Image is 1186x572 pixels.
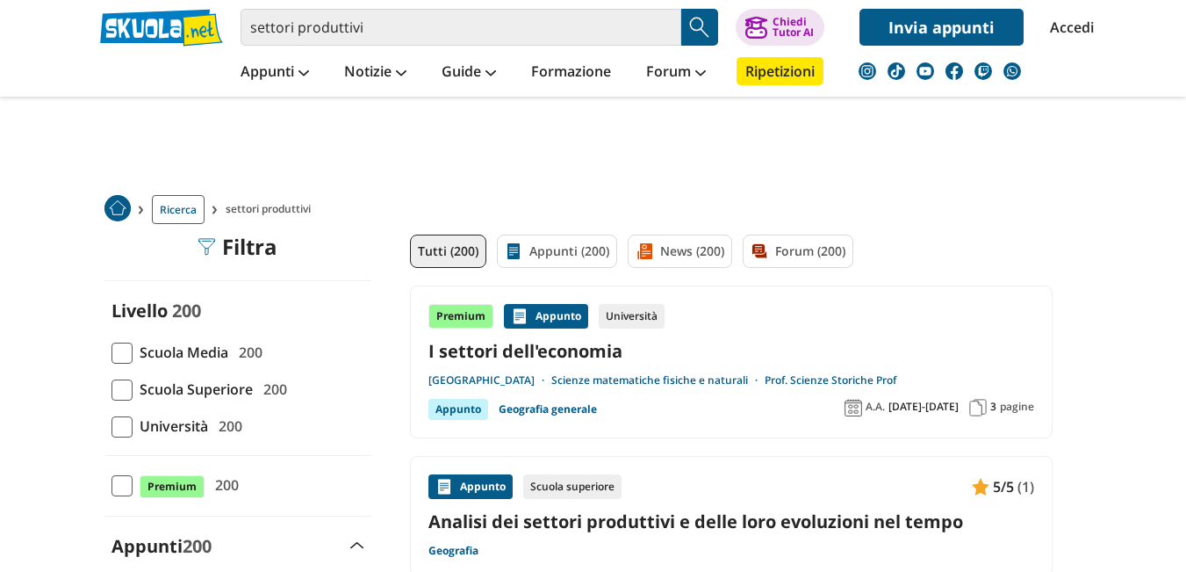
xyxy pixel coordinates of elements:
div: Chiedi Tutor AI [773,17,814,38]
span: (1) [1017,475,1034,498]
div: Appunto [428,399,488,420]
img: Anno accademico [845,399,862,416]
img: facebook [945,62,963,80]
a: Prof. Scienze Storiche Prof [765,373,896,387]
a: Forum [642,57,710,89]
span: Scuola Superiore [133,378,253,401]
a: Analisi dei settori produttivi e delle loro evoluzioni nel tempo [428,510,1034,533]
span: pagine [1000,400,1034,414]
img: Pagine [969,399,987,416]
div: Filtra [198,235,277,259]
a: [GEOGRAPHIC_DATA] [428,373,551,387]
label: Livello [111,299,168,322]
img: Home [104,195,131,221]
img: youtube [916,62,934,80]
img: tiktok [888,62,905,80]
img: Forum filtro contenuto [751,243,768,260]
a: Ricerca [152,195,205,224]
div: Università [599,304,665,329]
span: A.A. [866,400,885,414]
img: Filtra filtri mobile [198,238,215,256]
img: instagram [859,62,876,80]
span: 200 [208,474,239,496]
a: Home [104,195,131,224]
a: Ripetizioni [737,57,823,85]
a: Tutti (200) [410,235,486,268]
span: Scuola Media [133,341,228,364]
a: I settori dell'economia [428,339,1034,363]
span: Università [133,415,208,438]
div: Appunto [504,304,588,329]
input: Cerca appunti, riassunti o versioni [241,9,681,46]
span: 200 [183,534,212,558]
img: Cerca appunti, riassunti o versioni [686,14,713,40]
a: Invia appunti [859,9,1024,46]
img: Appunti contenuto [511,308,528,325]
img: twitch [974,62,992,80]
button: ChiediTutor AI [736,9,824,46]
a: Appunti [236,57,313,89]
a: Appunti (200) [497,235,617,268]
img: Appunti contenuto [435,478,453,496]
div: Premium [428,304,493,329]
a: Guide [437,57,500,89]
a: Formazione [527,57,615,89]
span: 200 [212,415,242,438]
span: 5/5 [993,475,1014,498]
label: Appunti [111,534,212,558]
img: Appunti contenuto [972,478,989,496]
a: Geografia [428,544,478,558]
span: settori produttivi [226,195,318,224]
img: News filtro contenuto [636,243,653,260]
div: Scuola superiore [523,474,622,499]
div: Appunto [428,474,513,499]
img: Appunti filtro contenuto [505,243,522,260]
span: Premium [140,475,205,498]
span: 200 [256,378,287,401]
span: 3 [990,400,996,414]
a: Notizie [340,57,411,89]
a: Scienze matematiche fisiche e naturali [551,373,765,387]
img: Apri e chiudi sezione [350,542,364,549]
img: WhatsApp [1003,62,1021,80]
span: 200 [232,341,262,364]
span: 200 [172,299,201,322]
a: Accedi [1050,9,1087,46]
a: Forum (200) [743,235,853,268]
span: [DATE]-[DATE] [888,400,959,414]
button: Search Button [681,9,718,46]
a: News (200) [628,235,732,268]
a: Geografia generale [499,399,597,420]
